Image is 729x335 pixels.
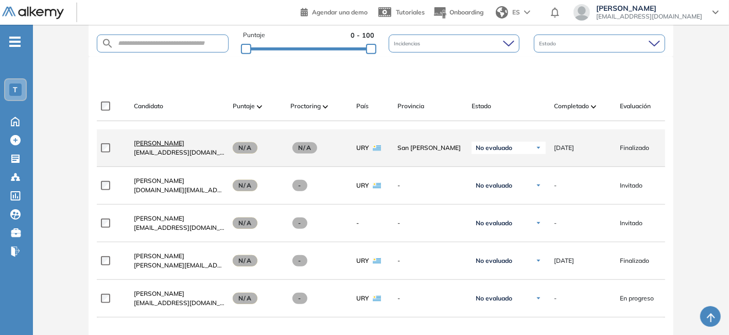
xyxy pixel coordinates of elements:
span: - [397,219,463,228]
span: Invitado [620,219,643,228]
span: Tutoriales [396,8,425,16]
span: Puntaje [243,30,265,40]
span: N/A [233,180,257,191]
img: Ícono de flecha [535,182,542,189]
span: Invitado [620,181,643,190]
span: [PERSON_NAME] [134,252,184,260]
span: - [554,294,557,303]
span: - [356,219,359,228]
img: URY [373,182,381,189]
span: [PERSON_NAME] [596,4,702,12]
span: No evaluado [476,294,512,303]
span: URY [356,181,369,190]
span: Onboarding [449,8,483,16]
span: N/A [233,142,257,154]
span: Candidato [134,102,163,111]
img: Ícono de flecha [535,220,542,226]
img: arrow [524,10,530,14]
span: 0 - 100 [351,30,374,40]
img: Logo [2,7,64,20]
img: [missing "en.ARROW_ALT" translation] [591,105,596,108]
span: [PERSON_NAME][EMAIL_ADDRESS][DOMAIN_NAME] [134,261,224,270]
span: [DATE] [554,256,574,265]
img: Ícono de flecha [535,258,542,264]
span: - [397,256,463,265]
a: [PERSON_NAME] [134,176,224,186]
img: URY [373,295,381,301]
div: Estado [534,35,665,53]
span: N/A [233,217,257,229]
img: Ícono de flecha [535,145,542,151]
span: Evaluación [620,102,651,111]
span: No evaluado [476,144,512,152]
span: Completado [554,102,589,111]
div: Incidencias [389,35,520,53]
span: [PERSON_NAME] [134,177,184,185]
span: [EMAIL_ADDRESS][DOMAIN_NAME] [134,223,224,232]
img: URY [373,258,381,264]
span: Provincia [397,102,424,111]
span: Estado [472,102,491,111]
span: [EMAIL_ADDRESS][DOMAIN_NAME] [134,298,224,308]
span: - [292,217,307,229]
span: [EMAIL_ADDRESS][DOMAIN_NAME] [134,148,224,157]
span: - [292,255,307,266]
a: [PERSON_NAME] [134,289,224,298]
span: - [292,293,307,304]
span: En progreso [620,294,654,303]
a: [PERSON_NAME] [134,214,224,223]
img: [missing "en.ARROW_ALT" translation] [257,105,262,108]
span: N/A [292,142,317,154]
a: [PERSON_NAME] [134,252,224,261]
span: URY [356,256,369,265]
button: Onboarding [433,2,483,24]
span: San [PERSON_NAME] [397,143,463,153]
span: [DATE] [554,143,574,153]
span: ES [512,8,520,17]
span: T [13,86,18,94]
img: [missing "en.ARROW_ALT" translation] [323,105,328,108]
span: Puntaje [233,102,255,111]
i: - [9,41,21,43]
span: [DOMAIN_NAME][EMAIL_ADDRESS][DOMAIN_NAME] [134,186,224,195]
span: Finalizado [620,143,649,153]
span: Finalizado [620,256,649,265]
span: [PERSON_NAME] [134,139,184,147]
span: No evaluado [476,219,512,227]
a: Agendar una demo [301,5,368,18]
span: - [397,181,463,190]
span: [PERSON_NAME] [134,290,184,297]
span: - [397,294,463,303]
span: Agendar una demo [312,8,368,16]
span: - [292,180,307,191]
span: - [554,219,557,228]
span: N/A [233,255,257,266]
img: Ícono de flecha [535,295,542,301]
img: SEARCH_ALT [101,37,114,50]
span: No evaluado [476,257,512,265]
span: N/A [233,293,257,304]
span: Estado [539,40,558,47]
span: [PERSON_NAME] [134,214,184,222]
span: Proctoring [290,102,321,111]
a: [PERSON_NAME] [134,139,224,148]
span: País [356,102,369,111]
span: Incidencias [394,40,422,47]
img: URY [373,145,381,151]
span: [EMAIL_ADDRESS][DOMAIN_NAME] [596,12,702,21]
span: URY [356,294,369,303]
span: No evaluado [476,181,512,190]
span: - [554,181,557,190]
span: URY [356,143,369,153]
img: world [496,6,508,19]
